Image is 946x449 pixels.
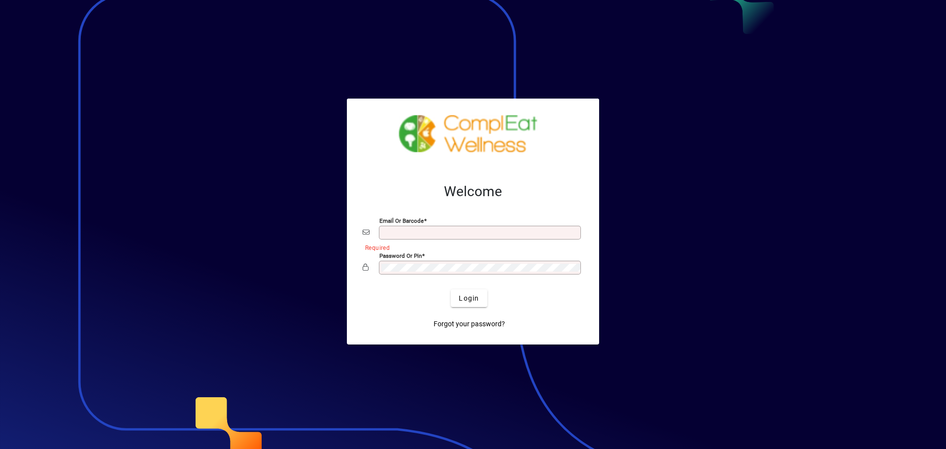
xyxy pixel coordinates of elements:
[363,183,583,200] h2: Welcome
[430,315,509,333] a: Forgot your password?
[459,293,479,304] span: Login
[379,217,424,224] mat-label: Email or Barcode
[365,242,575,252] mat-error: Required
[434,319,505,329] span: Forgot your password?
[451,289,487,307] button: Login
[379,252,422,259] mat-label: Password or Pin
